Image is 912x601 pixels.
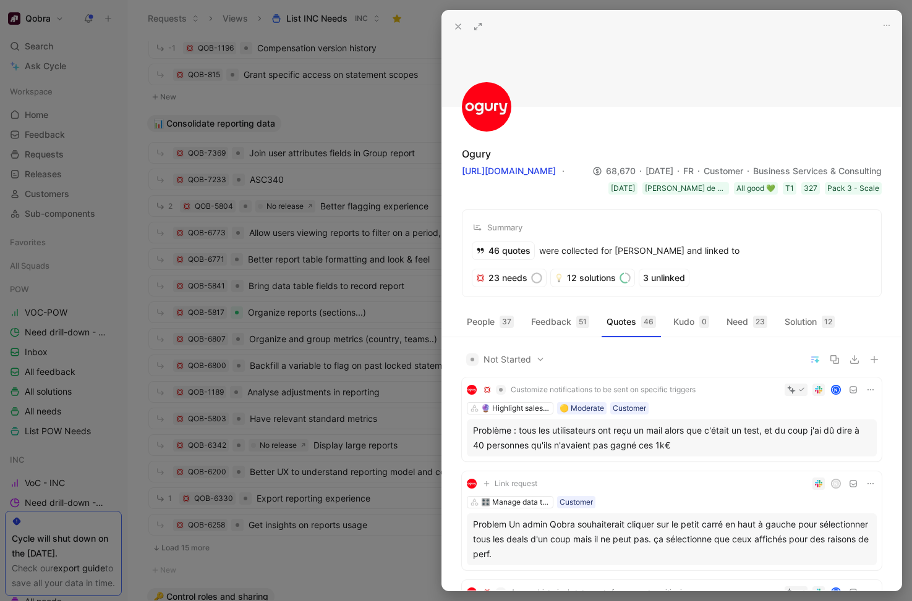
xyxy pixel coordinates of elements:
div: Problème : tous les utilisateurs ont reçu un mail alors que c'était un test, et du coup j'ai dû d... [473,423,871,453]
div: Business Services & Consulting [753,164,882,179]
div: 23 [753,316,767,328]
div: Summary [472,220,522,235]
span: Customize notifications to be sent on specific triggers [511,385,696,395]
img: logo [462,82,511,132]
button: 💢Customize notifications to be sent on specific triggers [479,382,700,397]
div: FR [683,164,704,179]
div: 37 [500,316,514,328]
button: Kudo [668,312,714,332]
div: [DATE] [611,182,635,195]
div: 46 [641,316,656,328]
img: logo [467,385,477,395]
div: Pack 3 - Scale [827,182,879,195]
div: Problem Un admin Qobra souhaiterait cliquer sur le petit carré en haut à gauche pour sélectionner... [473,517,871,561]
div: 12 [822,316,835,328]
div: Customer [613,402,646,414]
button: Need [722,312,772,332]
div: T1 [785,182,794,195]
div: were collected for [PERSON_NAME] and linked to [472,242,739,259]
div: Customer [560,496,593,508]
div: 3 unlinked [639,269,689,287]
div: Ogury [462,146,491,161]
div: 327 [804,182,817,195]
button: Feedback [526,312,594,332]
div: 🔮 Highlight sales metrics [481,402,550,414]
div: M [832,588,840,596]
img: 💢 [484,386,491,393]
span: Link request [495,479,537,489]
div: 46 quotes [472,242,534,259]
button: Not Started [462,351,549,368]
div: 51 [576,316,589,328]
button: Link request [479,476,542,491]
img: logo [467,479,477,489]
button: Solution [780,312,840,332]
div: Customer [704,164,753,179]
button: Quotes [602,312,661,332]
div: 🟡 Moderate [560,402,604,414]
div: [DATE] [646,164,683,179]
img: 💡 [555,274,563,282]
div: 0 [699,316,709,328]
div: 68,670 [592,164,646,179]
div: All good 💚 [736,182,775,195]
button: People [462,312,519,332]
button: 💢Access historical statements for new or transitioning managers [479,585,731,600]
span: Not Started [466,352,545,367]
img: logo [467,587,477,597]
span: Access historical statements for new or transitioning managers [511,587,727,597]
img: 💢 [476,274,485,282]
div: N [832,385,840,393]
div: 12 solutions [551,269,634,287]
div: [PERSON_NAME] de Forge [645,182,727,195]
div: n [832,479,840,487]
img: 💢 [484,589,491,596]
div: 🎛️ Manage data tables [481,496,550,508]
div: 23 needs [472,269,546,287]
a: [URL][DOMAIN_NAME] [462,166,556,176]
